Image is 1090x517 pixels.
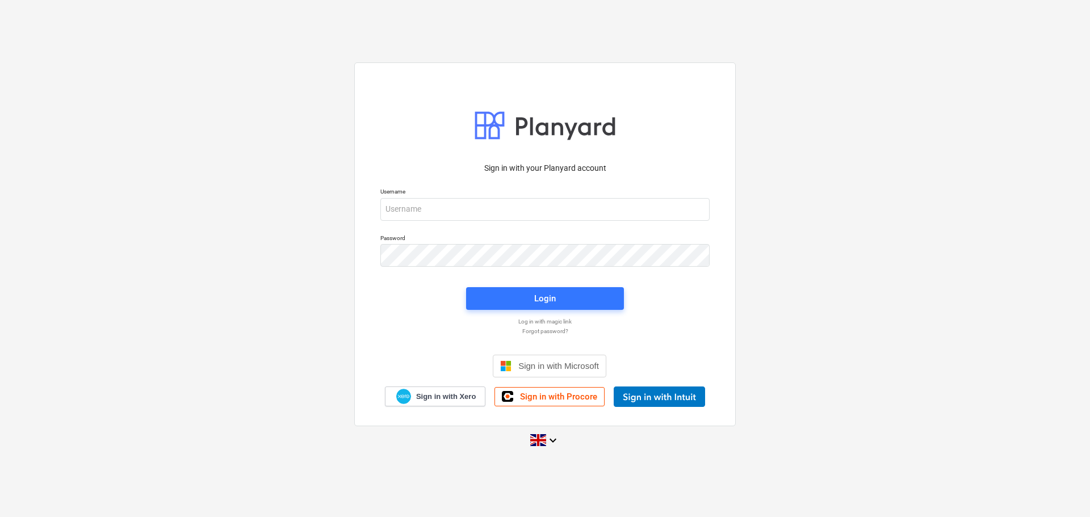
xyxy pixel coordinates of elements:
input: Username [380,198,710,221]
span: Sign in with Microsoft [518,361,599,371]
i: keyboard_arrow_down [546,434,560,447]
a: Sign in with Xero [385,386,486,406]
a: Log in with magic link [375,318,715,325]
p: Sign in with your Planyard account [380,162,710,174]
a: Forgot password? [375,327,715,335]
p: Password [380,234,710,244]
div: Login [534,291,556,306]
img: Xero logo [396,389,411,404]
button: Login [466,287,624,310]
p: Username [380,188,710,197]
img: Microsoft logo [500,360,512,372]
span: Sign in with Xero [416,392,476,402]
span: Sign in with Procore [520,392,597,402]
a: Sign in with Procore [494,387,605,406]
